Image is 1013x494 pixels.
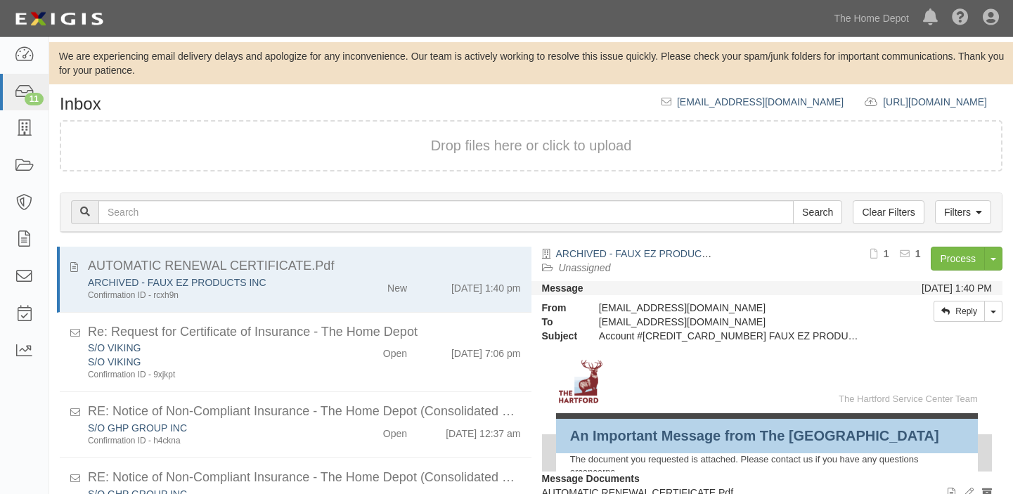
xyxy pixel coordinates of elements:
[88,290,332,301] div: Confirmation ID - rcxh9n
[88,257,521,275] div: AUTOMATIC RENEWAL CERTIFICATE.Pdf
[531,315,588,329] strong: To
[556,248,735,259] a: ARCHIVED - FAUX EZ PRODUCTS INC
[531,329,588,343] strong: Subject
[827,4,916,32] a: The Home Depot
[542,473,640,484] strong: Message Documents
[11,6,108,32] img: logo-5460c22ac91f19d4615b14bd174203de0afe785f0fc80cf4dbbc73dc1793850b.png
[793,200,842,224] input: Search
[88,403,521,421] div: RE: Notice of Non-Compliant Insurance - The Home Depot (Consolidated Emails)
[88,275,332,290] div: ARCHIVED - FAUX EZ PRODUCTS INC
[570,453,964,479] td: The document you requested is attached. Please contact us if you have any questions orconcerns.
[451,341,521,360] div: [DATE] 7:06 pm
[588,315,875,329] div: party-tmphnn@sbainsurance.homedepot.com
[556,357,605,406] img: The Hartford
[952,10,969,27] i: Help Center - Complianz
[88,323,521,342] div: Re: Request for Certificate of Insurance - The Home Depot
[49,49,1013,77] div: We are experiencing email delivery delays and apologize for any inconvenience. Our team is active...
[88,422,187,434] a: S/O GHP GROUP INC
[88,369,332,381] div: Confirmation ID - 9xjkpt
[559,262,611,273] a: Unassigned
[88,342,141,353] a: S/O VIKING
[934,301,985,322] a: Reply
[935,200,991,224] a: Filters
[542,282,583,294] strong: Message
[931,247,985,271] a: Process
[677,96,844,108] a: [EMAIL_ADDRESS][DOMAIN_NAME]
[446,421,520,441] div: [DATE] 12:37 am
[605,393,978,406] td: The Hartford Service Center Team
[98,200,794,224] input: Search
[570,426,964,446] td: An Important Message from The [GEOGRAPHIC_DATA]
[387,275,407,295] div: New
[88,435,332,447] div: Confirmation ID - h4ckna
[431,136,632,156] button: Drop files here or click to upload
[883,96,1002,108] a: [URL][DOMAIN_NAME]
[588,329,875,343] div: Account #100000002219607 FAUX EZ PRODUCTS INC
[60,95,101,113] h1: Inbox
[25,93,44,105] div: 11
[853,200,924,224] a: Clear Filters
[88,356,141,368] a: S/O VIKING
[531,301,588,315] strong: From
[88,277,266,288] a: ARCHIVED - FAUX EZ PRODUCTS INC
[383,341,407,360] div: Open
[451,275,521,295] div: [DATE] 1:40 pm
[88,469,521,487] div: RE: Notice of Non-Compliant Insurance - The Home Depot (Consolidated Emails)
[588,301,875,315] div: [EMAIL_ADDRESS][DOMAIN_NAME]
[884,248,889,259] b: 1
[383,421,407,441] div: Open
[922,281,992,295] div: [DATE] 1:40 PM
[915,248,921,259] b: 1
